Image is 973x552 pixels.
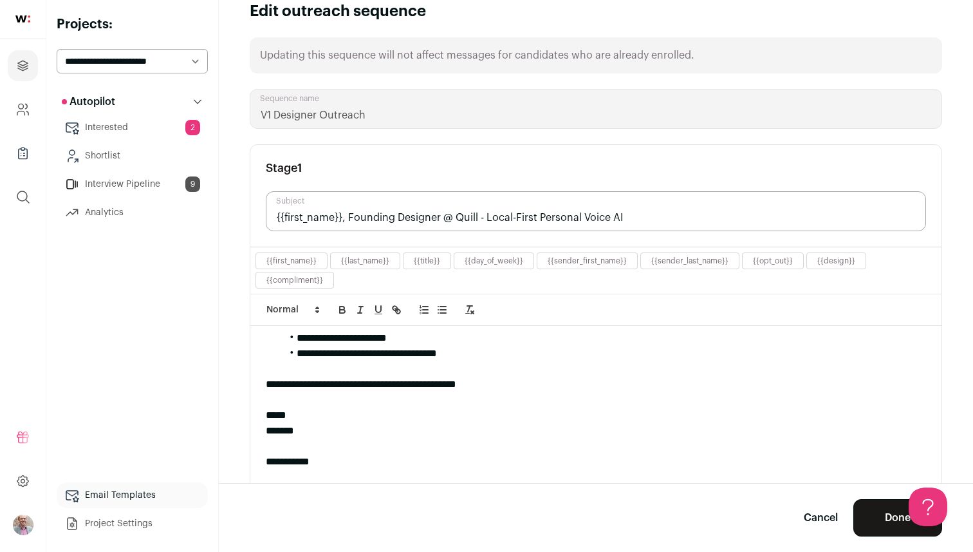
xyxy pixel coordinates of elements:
[57,143,208,169] a: Shortlist
[266,160,302,176] h3: Stage
[13,515,33,535] button: Open dropdown
[817,256,855,266] button: {{design}}
[804,510,838,526] a: Cancel
[651,256,728,266] button: {{sender_last_name}}
[250,37,942,73] div: Updating this sequence will not affect messages for candidates who are already enrolled.
[185,120,200,135] span: 2
[414,256,440,266] button: {{title}}
[250,89,942,129] input: Sequence name
[8,94,38,125] a: Company and ATS Settings
[185,176,200,192] span: 9
[57,200,208,225] a: Analytics
[266,191,926,231] input: Subject
[548,256,627,266] button: {{sender_first_name}}
[909,488,947,526] iframe: Help Scout Beacon - Open
[465,256,523,266] button: {{day_of_week}}
[266,275,323,285] button: {{compliment}}
[57,482,208,508] a: Email Templates
[57,89,208,115] button: Autopilot
[62,94,115,109] p: Autopilot
[297,162,302,174] span: 1
[753,256,793,266] button: {{opt_out}}
[266,256,317,266] button: {{first_name}}
[853,499,942,537] button: Done
[57,511,208,537] a: Project Settings
[57,15,208,33] h2: Projects:
[13,515,33,535] img: 190284-medium_jpg
[341,256,389,266] button: {{last_name}}
[15,15,30,23] img: wellfound-shorthand-0d5821cbd27db2630d0214b213865d53afaa358527fdda9d0ea32b1df1b89c2c.svg
[8,138,38,169] a: Company Lists
[8,50,38,81] a: Projects
[57,115,208,140] a: Interested2
[250,1,426,22] h1: Edit outreach sequence
[57,171,208,197] a: Interview Pipeline9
